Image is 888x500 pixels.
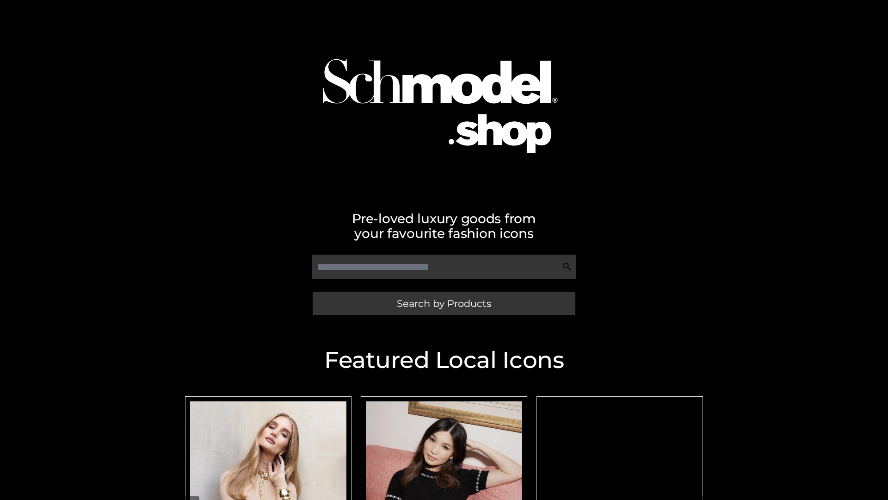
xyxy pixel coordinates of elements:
[180,211,708,241] h2: Pre-loved luxury goods from your favourite fashion icons
[562,262,572,271] img: Search Icon
[397,299,491,308] span: Search by Products
[313,292,575,315] a: Search by Products
[180,349,708,372] h2: Featured Local Icons​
